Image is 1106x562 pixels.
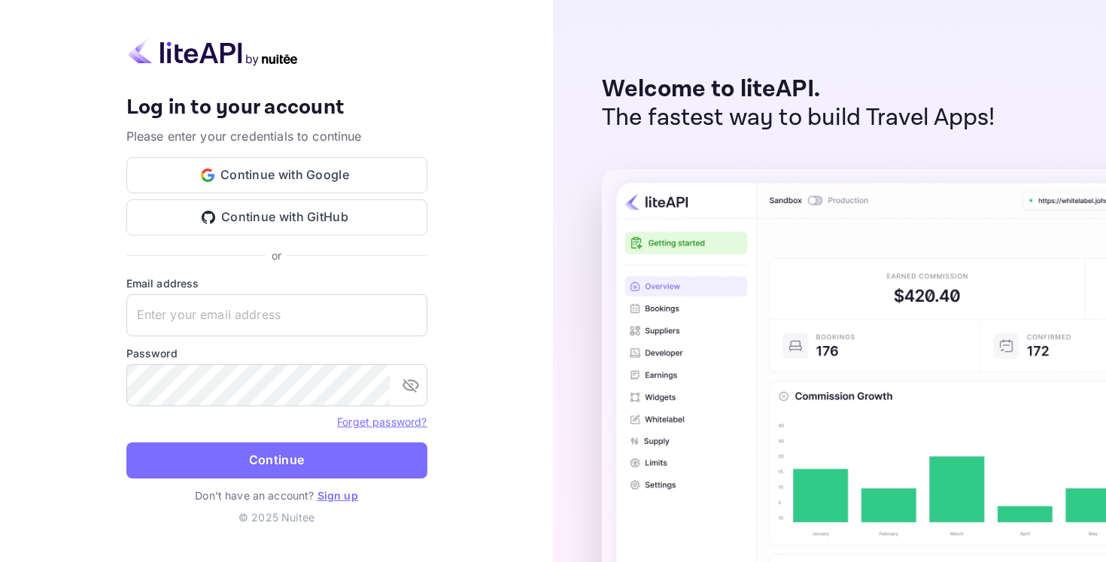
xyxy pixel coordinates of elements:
[318,489,358,502] a: Sign up
[126,442,427,478] button: Continue
[126,157,427,193] button: Continue with Google
[126,95,427,121] h4: Log in to your account
[396,370,426,400] button: toggle password visibility
[126,37,299,66] img: liteapi
[602,75,995,104] p: Welcome to liteAPI.
[126,127,427,145] p: Please enter your credentials to continue
[126,509,427,525] p: © 2025 Nuitee
[337,414,427,429] a: Forget password?
[126,488,427,503] p: Don't have an account?
[126,294,427,336] input: Enter your email address
[337,415,427,428] a: Forget password?
[126,199,427,235] button: Continue with GitHub
[272,248,281,263] p: or
[126,345,427,361] label: Password
[602,104,995,132] p: The fastest way to build Travel Apps!
[126,275,427,291] label: Email address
